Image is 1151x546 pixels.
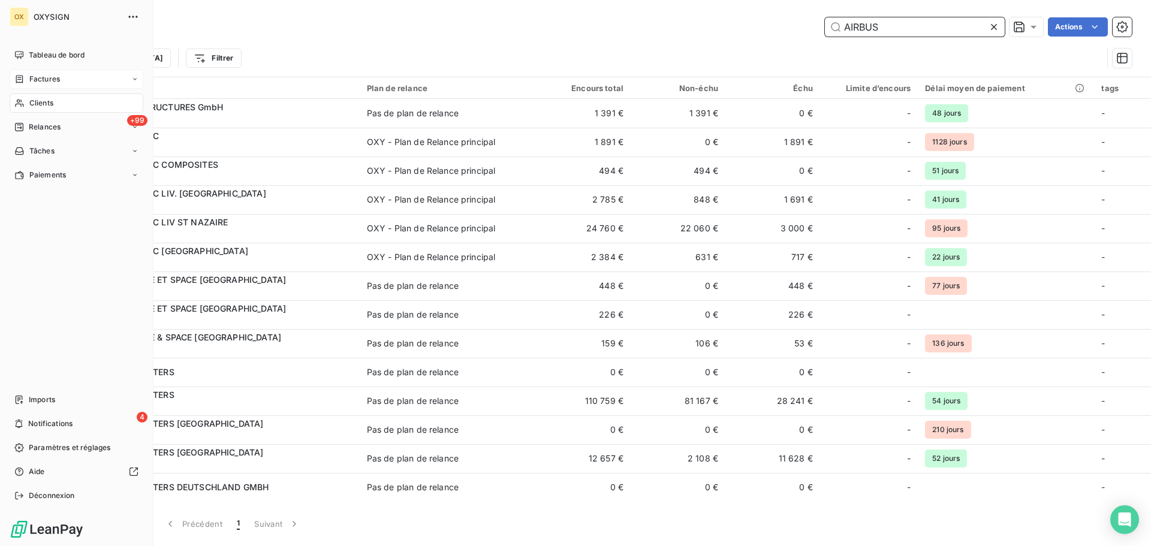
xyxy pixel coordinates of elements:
span: Clients [29,98,53,108]
td: 81 167 € [631,387,725,415]
div: OXY - Plan de Relance principal [367,165,496,177]
span: - [1101,396,1105,406]
button: Filtrer [186,49,241,68]
a: Factures [10,70,143,89]
div: Pas de plan de relance [367,453,459,464]
td: 1 391 € [536,99,631,128]
td: 106 € [631,329,725,358]
span: 01AIRDM0 [83,315,352,327]
span: AIRBUS HELICOPTERS [GEOGRAPHIC_DATA] [83,447,263,457]
span: +99 [127,115,147,126]
img: Logo LeanPay [10,520,84,539]
span: 136 jours [925,334,971,352]
span: 210 jours [925,421,971,439]
td: 448 € [725,272,820,300]
span: - [1101,223,1105,233]
span: AIRBUS HELICOPTERS DEUTSCHLAND GMBH [83,482,269,492]
span: - [907,280,911,292]
span: - [907,424,911,436]
span: 01AIRD28 [83,286,352,298]
div: OXY - Plan de Relance principal [367,136,496,148]
div: tags [1101,83,1144,93]
span: AIRBUS DEFENCE & SPACE [GEOGRAPHIC_DATA] [83,332,281,342]
td: 0 € [725,99,820,128]
span: - [907,481,911,493]
span: - [907,309,911,321]
td: 1 891 € [725,128,820,156]
td: 53 € [725,329,820,358]
td: 631 € [631,243,725,272]
td: 2 384 € [536,243,631,272]
div: OXY - Plan de Relance principal [367,251,496,263]
span: 77 jours [925,277,967,295]
td: 0 € [631,272,725,300]
span: - [1101,137,1105,147]
div: Pas de plan de relance [367,481,459,493]
span: 01AIRDE0 [83,343,352,355]
button: 1 [230,511,247,536]
div: Échu [733,83,813,93]
a: Imports [10,390,143,409]
span: Paramètres et réglages [29,442,110,453]
td: 12 657 € [536,444,631,473]
td: 0 € [725,358,820,387]
div: Encours total [543,83,623,93]
span: - [1101,367,1105,377]
span: 01SOGER0 [83,228,352,240]
div: Pas de plan de relance [367,424,459,436]
span: 01EUROC0 [83,401,352,413]
td: 110 759 € [536,387,631,415]
span: AIRBUS HELICOPTERS [GEOGRAPHIC_DATA] [83,418,263,429]
td: 0 € [631,300,725,329]
a: Tableau de bord [10,46,143,65]
span: - [907,107,911,119]
div: OXY - Plan de Relance principal [367,194,496,206]
span: 01STELI0 [83,142,352,154]
td: 0 € [631,358,725,387]
td: 448 € [536,272,631,300]
span: AIRBUS DEFENCE ET SPACE [GEOGRAPHIC_DATA] [83,274,286,285]
td: 159 € [536,329,631,358]
span: 1 [237,518,240,530]
span: - [907,366,911,378]
a: Tâches [10,141,143,161]
div: Pas de plan de relance [367,280,459,292]
span: 1128 jours [925,133,974,151]
td: 0 € [725,156,820,185]
span: AIRBUS ATLANTIC LIV ST NAZAIRE [83,217,228,227]
td: 11 628 € [725,444,820,473]
td: 0 € [725,473,820,502]
div: Pas de plan de relance [367,337,459,349]
td: 226 € [536,300,631,329]
span: - [907,165,911,177]
span: - [1101,309,1105,319]
span: - [907,453,911,464]
td: 848 € [631,185,725,214]
span: - [1101,165,1105,176]
div: Limite d’encours [827,83,911,93]
span: - [1101,338,1105,348]
td: 0 € [631,473,725,502]
span: Tâches [29,146,55,156]
div: OXY - Plan de Relance principal [367,222,496,234]
td: 0 € [725,415,820,444]
span: 41 jours [925,191,966,209]
span: 01SOGER1 [83,171,352,183]
input: Rechercher [825,17,1005,37]
span: 01EURO01 [83,458,352,470]
span: - [1101,194,1105,204]
td: 2 108 € [631,444,725,473]
span: 01AIRMA0 [83,257,352,269]
span: OXYSIGN [34,12,120,22]
td: 0 € [631,415,725,444]
span: Déconnexion [29,490,75,501]
span: Paiements [29,170,66,180]
a: Paramètres et réglages [10,438,143,457]
span: - [1101,424,1105,435]
a: Aide [10,462,143,481]
td: 494 € [631,156,725,185]
span: Notifications [28,418,73,429]
div: Open Intercom Messenger [1110,505,1139,534]
span: 54 jours [925,392,968,410]
span: 01SOG020 [83,200,352,212]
